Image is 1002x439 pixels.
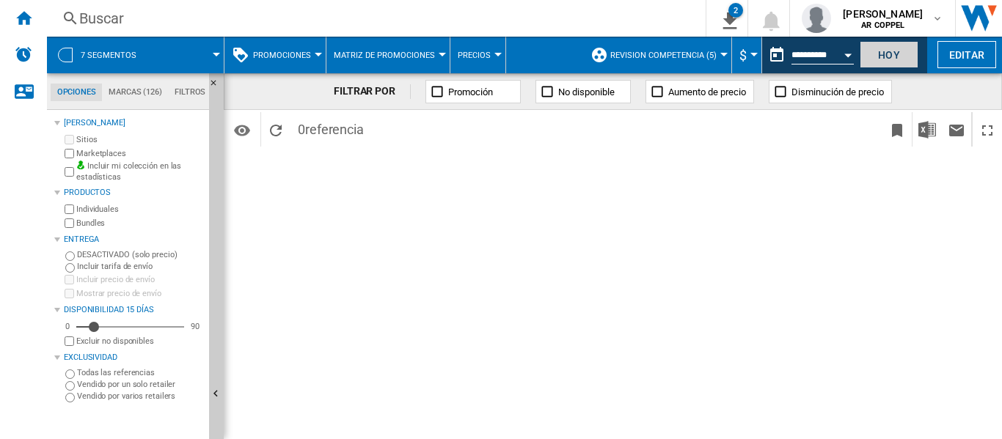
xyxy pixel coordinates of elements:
[918,121,936,139] img: excel-24x24.png
[732,37,762,73] md-menu: Currency
[65,149,74,158] input: Marketplaces
[860,41,918,68] button: Hoy
[334,37,442,73] button: Matriz de promociones
[610,37,724,73] button: REVISION COMPETENCIA (5)
[253,51,311,60] span: Promociones
[65,135,74,144] input: Sitios
[861,21,904,30] b: AR COPPEL
[882,112,912,147] button: Marcar este reporte
[209,73,227,100] button: Ocultar
[76,161,203,183] label: Incluir mi colección en las estadísticas
[76,161,85,169] img: mysite-bg-18x18.png
[65,369,75,379] input: Todas las referencias
[65,218,74,228] input: Bundles
[835,40,861,66] button: Open calendar
[668,86,746,97] span: Aumento de precio
[791,86,884,97] span: Disminución de precio
[253,37,318,73] button: Promociones
[76,288,203,299] label: Mostrar precio de envío
[942,112,971,147] button: Enviar este reporte por correo electrónico
[64,117,203,129] div: [PERSON_NAME]
[76,218,203,229] label: Bundles
[54,37,216,73] div: 7 segmentos
[227,117,257,143] button: Opciones
[65,251,75,261] input: DESACTIVADO (solo precio)
[15,45,32,63] img: alerts-logo.svg
[739,48,747,63] span: $
[76,204,203,215] label: Individuales
[739,37,754,73] button: $
[646,80,754,103] button: Aumento de precio
[77,261,203,272] label: Incluir tarifa de envío
[973,112,1002,147] button: Maximizar
[62,321,73,332] div: 0
[65,381,75,391] input: Vendido por un solo retailer
[79,8,668,29] div: Buscar
[65,336,74,346] input: Mostrar precio de envío
[77,379,203,390] label: Vendido por un solo retailer
[762,37,857,73] div: Este reporte se basa en una fecha en el pasado.
[232,37,318,73] div: Promociones
[590,37,724,73] div: REVISION COMPETENCIA (5)
[76,134,203,145] label: Sitios
[65,204,74,214] input: Individuales
[76,320,184,334] md-slider: Disponibilidad
[76,148,203,159] label: Marketplaces
[64,304,203,316] div: Disponibilidad 15 Días
[76,336,203,347] label: Excluir no disponibles
[81,37,151,73] button: 7 segmentos
[76,274,203,285] label: Incluir precio de envío
[458,37,498,73] button: Precios
[65,275,74,284] input: Incluir precio de envío
[535,80,631,103] button: No disponible
[937,41,996,68] button: Editar
[102,84,168,101] md-tab-item: Marcas (126)
[64,187,203,199] div: Productos
[558,86,615,97] span: No disponible
[81,51,136,60] span: 7 segmentos
[762,40,791,70] button: md-calendar
[187,321,203,332] div: 90
[802,4,831,33] img: profile.jpg
[65,163,74,181] input: Incluir mi colección en las estadísticas
[458,51,491,60] span: Precios
[77,249,203,260] label: DESACTIVADO (solo precio)
[769,80,892,103] button: Disminución de precio
[168,84,212,101] md-tab-item: Filtros
[51,84,102,101] md-tab-item: Opciones
[77,367,203,378] label: Todas las referencias
[334,84,411,99] div: FILTRAR POR
[425,80,521,103] button: Promoción
[448,86,493,97] span: Promoción
[64,234,203,246] div: Entrega
[290,112,371,143] span: 0
[334,51,435,60] span: Matriz de promociones
[728,3,743,18] div: 2
[610,51,717,60] span: REVISION COMPETENCIA (5)
[64,352,203,364] div: Exclusividad
[77,391,203,402] label: Vendido por varios retailers
[65,263,75,273] input: Incluir tarifa de envío
[913,112,942,147] button: Descargar en Excel
[843,7,923,21] span: [PERSON_NAME]
[65,393,75,402] input: Vendido por varios retailers
[261,112,290,147] button: Recargar
[65,289,74,298] input: Mostrar precio de envío
[305,122,364,137] span: referencia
